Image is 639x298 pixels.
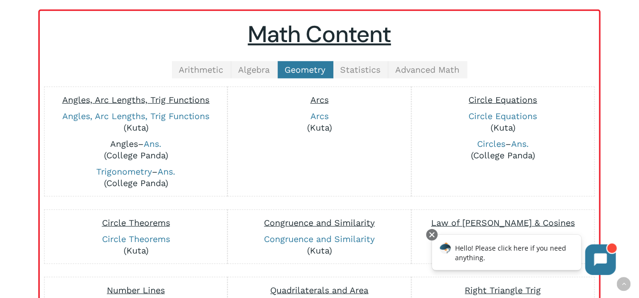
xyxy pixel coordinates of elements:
[231,61,278,78] a: Algebra
[310,95,329,105] span: Arcs
[172,61,231,78] a: Arithmetic
[233,110,406,133] p: (Kuta)
[179,65,224,75] span: Arithmetic
[239,65,270,75] span: Algebra
[417,110,590,133] p: (Kuta)
[285,65,326,75] span: Geometry
[49,138,222,161] p: – (College Panda)
[264,234,375,244] a: Congruence and Similarity
[62,95,210,105] span: Angles, Arc Lengths, Trig Functions
[248,19,391,49] u: Math Content
[49,166,222,189] p: – (College Panda)
[62,111,210,121] a: Angles, Arc Lengths, Trig Functions
[417,233,590,256] p: (Kuta)
[431,218,575,228] span: Law of [PERSON_NAME] & Cosines
[110,139,138,149] a: Angles
[310,111,329,121] a: Arcs
[144,139,161,149] a: Ans.
[96,166,152,177] a: Trigonometry
[264,218,375,228] span: Congruence and Similarity
[388,61,468,78] a: Advanced Math
[422,227,626,285] iframe: Chatbot
[49,233,222,256] p: (Kuta)
[270,285,368,295] span: Quadrilaterals and Area
[102,234,170,244] a: Circle Theorems
[49,110,222,133] p: (Kuta)
[469,95,537,105] span: Circle Equations
[465,285,541,295] span: Right Triangle Trig
[511,139,529,149] a: Ans.
[278,61,333,78] a: Geometry
[102,218,170,228] span: Circle Theorems
[233,233,406,256] p: (Kuta)
[477,139,505,149] a: Circles
[417,138,590,161] p: – (College Panda)
[158,166,175,177] a: Ans.
[396,65,460,75] span: Advanced Math
[341,65,381,75] span: Statistics
[107,285,165,295] span: Number Lines
[333,61,388,78] a: Statistics
[469,111,537,121] a: Circle Equations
